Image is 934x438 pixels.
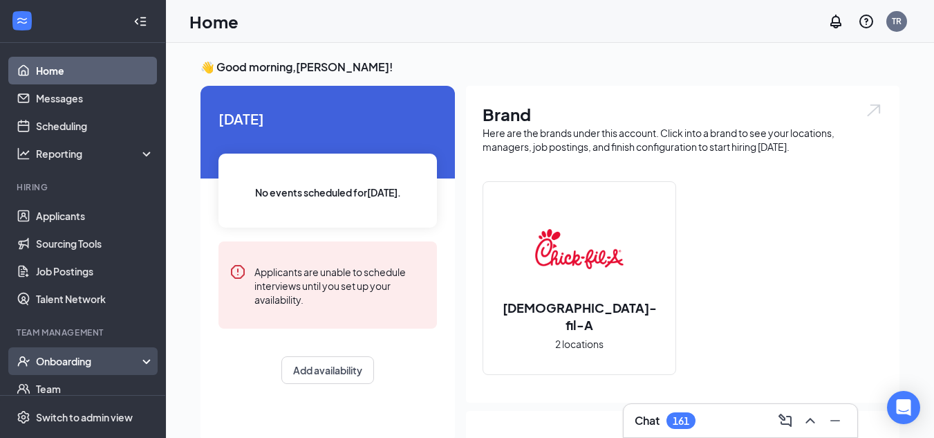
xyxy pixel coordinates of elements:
[36,57,154,84] a: Home
[133,15,147,28] svg: Collapse
[17,181,151,193] div: Hiring
[218,108,437,129] span: [DATE]
[555,336,604,352] span: 2 locations
[802,412,819,429] svg: ChevronUp
[189,10,239,33] h1: Home
[827,412,843,429] svg: Minimize
[673,415,689,427] div: 161
[865,102,883,118] img: open.6027fd2a22e1237b5b06.svg
[799,410,821,432] button: ChevronUp
[483,102,883,126] h1: Brand
[17,327,151,338] div: Team Management
[15,14,29,28] svg: WorkstreamLogo
[17,354,30,368] svg: UserCheck
[200,60,899,75] h3: 👋 Good morning, [PERSON_NAME] !
[17,410,30,424] svg: Settings
[887,391,920,424] div: Open Intercom Messenger
[483,126,883,154] div: Here are the brands under this account. Click into a brand to see your locations, managers, job p...
[230,264,246,280] svg: Error
[36,375,154,403] a: Team
[774,410,796,432] button: ComposeMessage
[828,13,844,30] svg: Notifications
[281,356,374,384] button: Add availability
[483,299,675,334] h2: [DEMOGRAPHIC_DATA]-fil-A
[36,147,155,161] div: Reporting
[254,264,426,307] div: Applicants are unable to schedule interviews until you set up your availability.
[892,15,902,27] div: TR
[36,285,154,313] a: Talent Network
[635,413,660,428] h3: Chat
[255,185,401,200] span: No events scheduled for [DATE] .
[36,84,154,112] a: Messages
[36,354,142,368] div: Onboarding
[535,205,624,293] img: Chick-fil-A
[36,202,154,230] a: Applicants
[824,410,846,432] button: Minimize
[858,13,875,30] svg: QuestionInfo
[36,112,154,140] a: Scheduling
[36,410,133,424] div: Switch to admin view
[36,257,154,285] a: Job Postings
[36,230,154,257] a: Sourcing Tools
[777,412,794,429] svg: ComposeMessage
[17,147,30,161] svg: Analysis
